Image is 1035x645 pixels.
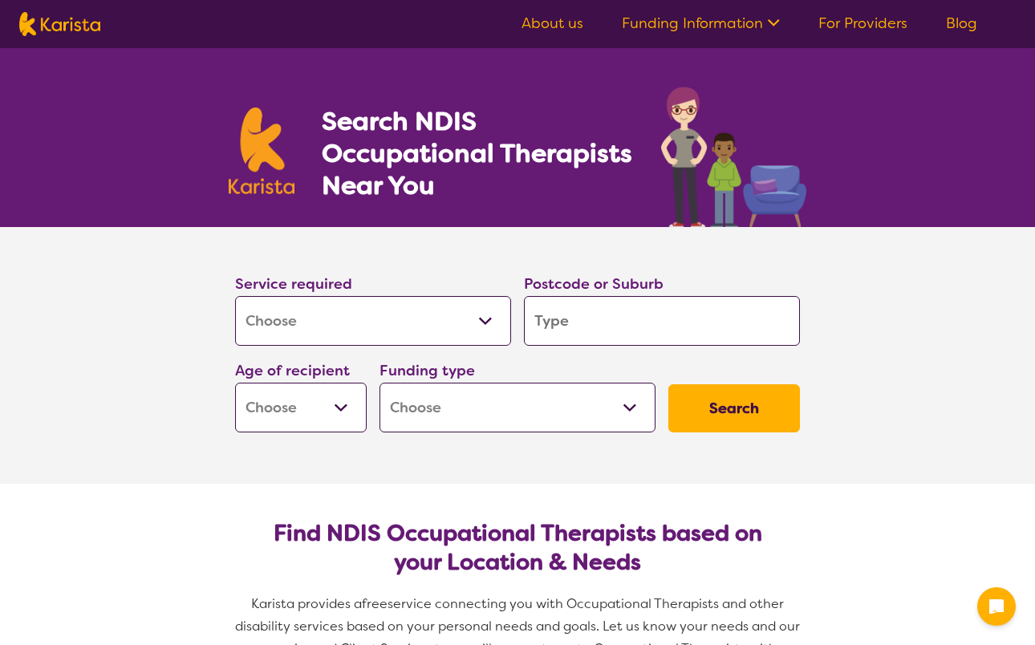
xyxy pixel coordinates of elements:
h1: Search NDIS Occupational Therapists Near You [322,105,634,201]
span: free [362,595,388,612]
label: Postcode or Suburb [524,274,664,294]
h2: Find NDIS Occupational Therapists based on your Location & Needs [248,519,787,577]
img: Karista logo [19,12,100,36]
a: About us [522,14,583,33]
a: For Providers [818,14,907,33]
label: Service required [235,274,352,294]
img: occupational-therapy [661,87,806,227]
span: Karista provides a [251,595,362,612]
a: Funding Information [622,14,780,33]
a: Blog [946,14,977,33]
label: Age of recipient [235,361,350,380]
button: Search [668,384,800,432]
input: Type [524,296,800,346]
label: Funding type [379,361,475,380]
img: Karista logo [229,107,294,194]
